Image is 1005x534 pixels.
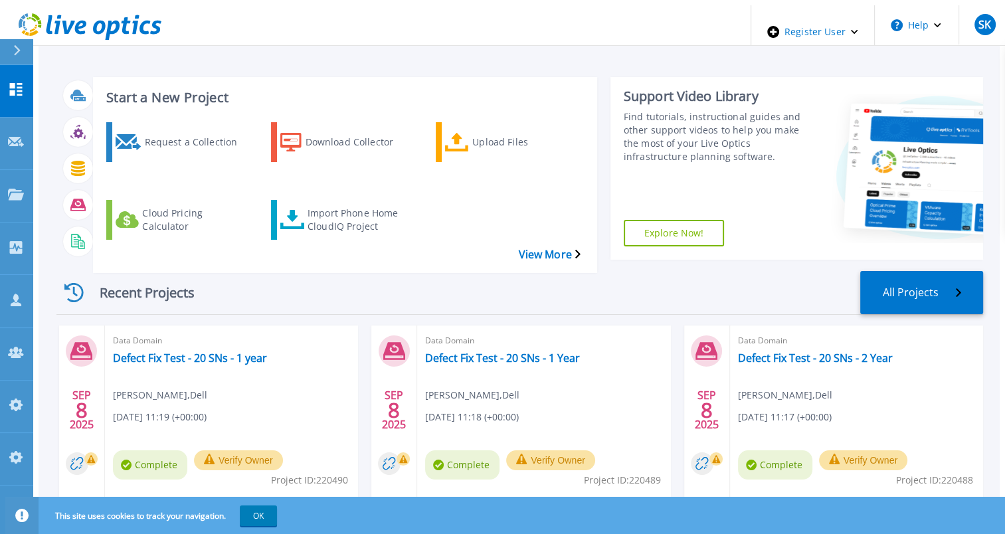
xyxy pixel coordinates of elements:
[425,450,500,480] span: Complete
[388,404,400,416] span: 8
[425,333,662,348] span: Data Domain
[113,410,207,424] span: [DATE] 11:19 (+00:00)
[472,126,579,159] div: Upload Files
[701,404,713,416] span: 8
[860,271,983,314] a: All Projects
[142,203,248,236] div: Cloud Pricing Calculator
[271,122,432,162] a: Download Collector
[144,126,250,159] div: Request a Collection
[113,388,207,402] span: [PERSON_NAME] , Dell
[425,351,580,365] a: Defect Fix Test - 20 SNs - 1 Year
[738,351,893,365] a: Defect Fix Test - 20 SNs - 2 Year
[506,450,595,470] button: Verify Owner
[425,410,519,424] span: [DATE] 11:18 (+00:00)
[584,473,661,488] span: Project ID: 220489
[240,505,277,526] button: OK
[56,276,216,309] div: Recent Projects
[518,248,580,261] a: View More
[113,351,267,365] a: Defect Fix Test - 20 SNs - 1 year
[106,200,267,240] a: Cloud Pricing Calculator
[436,122,596,162] a: Upload Files
[76,404,88,416] span: 8
[624,110,810,163] div: Find tutorials, instructional guides and other support videos to help you make the most of your L...
[738,333,975,348] span: Data Domain
[106,90,580,105] h3: Start a New Project
[738,450,812,480] span: Complete
[738,388,832,402] span: [PERSON_NAME] , Dell
[42,505,277,526] span: This site uses cookies to track your navigation.
[738,410,832,424] span: [DATE] 11:17 (+00:00)
[978,19,991,30] span: SK
[875,5,958,45] button: Help
[694,386,719,434] div: SEP 2025
[751,5,874,58] div: Register User
[819,450,908,470] button: Verify Owner
[624,88,810,105] div: Support Video Library
[306,126,412,159] div: Download Collector
[896,473,973,488] span: Project ID: 220488
[624,220,725,246] a: Explore Now!
[69,386,94,434] div: SEP 2025
[381,386,407,434] div: SEP 2025
[425,388,519,402] span: [PERSON_NAME] , Dell
[271,473,348,488] span: Project ID: 220490
[113,450,187,480] span: Complete
[113,333,350,348] span: Data Domain
[106,122,267,162] a: Request a Collection
[194,450,283,470] button: Verify Owner
[308,203,414,236] div: Import Phone Home CloudIQ Project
